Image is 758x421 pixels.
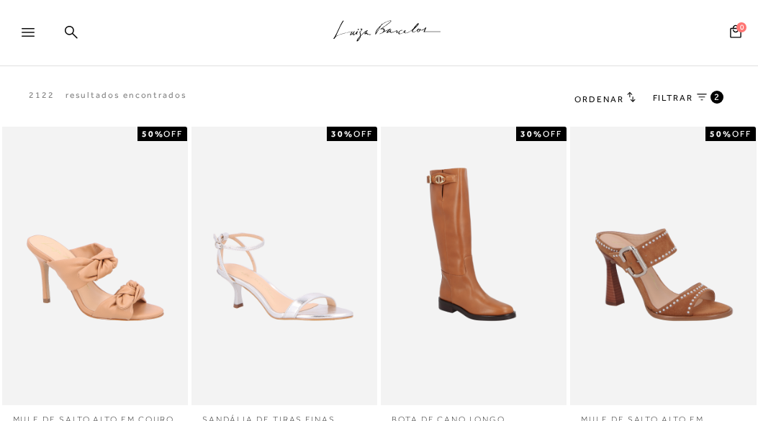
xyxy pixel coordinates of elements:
[163,129,183,139] span: OFF
[382,129,565,403] img: BOTA DE CANO LONGO MONTARIA EM COURO CARAMELO
[142,129,164,139] strong: 50%
[543,129,562,139] span: OFF
[710,129,732,139] strong: 50%
[736,22,746,32] span: 0
[331,129,353,139] strong: 30%
[4,129,186,403] img: MULE DE SALTO ALTO EM COURO BEGE COM LAÇOS
[653,92,693,104] span: FILTRAR
[193,129,376,403] img: SANDÁLIA DE TIRAS FINAS METALIZADA PRATA DE SALTO MÉDIO
[574,94,623,104] span: Ordenar
[520,129,543,139] strong: 30%
[732,129,752,139] span: OFF
[572,129,754,403] img: MULE DE SALTO ALTO EM CAMURÇA CARAMELO COM MICRO REBITES
[353,129,373,139] span: OFF
[29,89,55,101] p: 2122
[66,89,187,101] p: resultados encontrados
[714,91,721,103] span: 2
[726,24,746,43] button: 0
